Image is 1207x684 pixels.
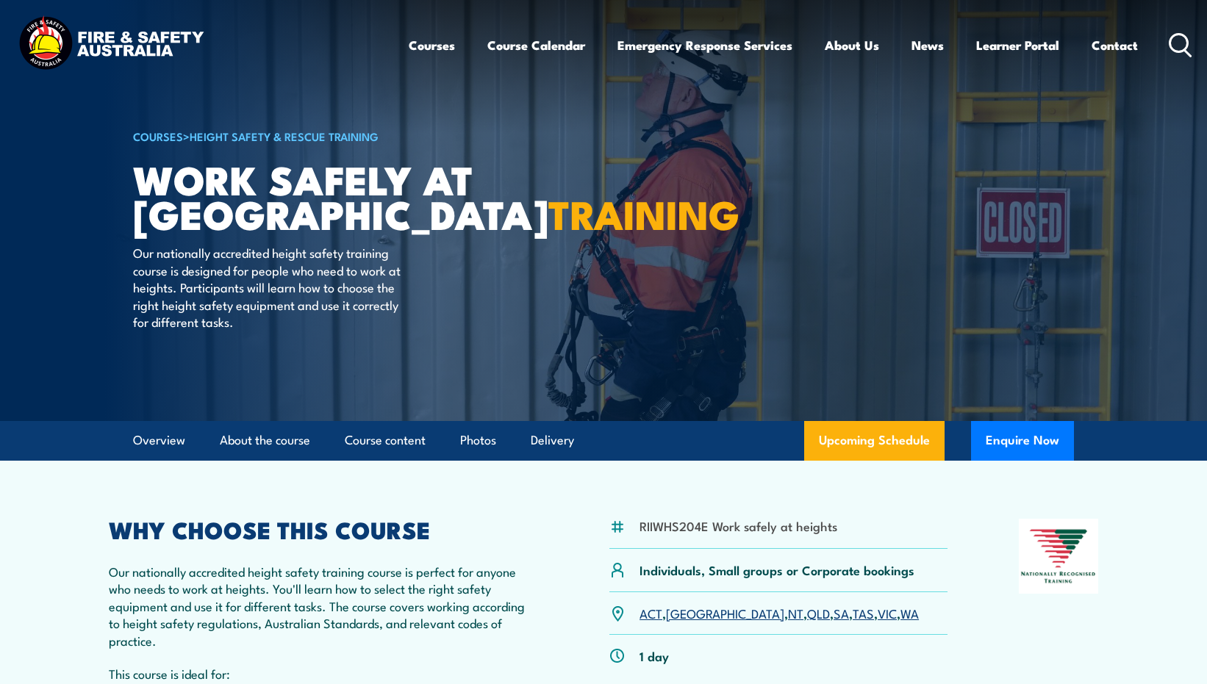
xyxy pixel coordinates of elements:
[825,26,879,65] a: About Us
[345,421,426,460] a: Course content
[133,244,401,330] p: Our nationally accredited height safety training course is designed for people who need to work a...
[548,182,739,243] strong: TRAINING
[133,127,496,145] h6: >
[617,26,792,65] a: Emergency Response Services
[109,665,538,682] p: This course is ideal for:
[531,421,574,460] a: Delivery
[1092,26,1138,65] a: Contact
[640,605,919,622] p: , , , , , , ,
[911,26,944,65] a: News
[133,162,496,230] h1: Work Safely at [GEOGRAPHIC_DATA]
[666,604,784,622] a: [GEOGRAPHIC_DATA]
[900,604,919,622] a: WA
[971,421,1074,461] button: Enquire Now
[190,128,379,144] a: Height Safety & Rescue Training
[640,604,662,622] a: ACT
[409,26,455,65] a: Courses
[640,517,837,534] li: RIIWHS204E Work safely at heights
[133,421,185,460] a: Overview
[853,604,874,622] a: TAS
[804,421,945,461] a: Upcoming Schedule
[640,647,669,664] p: 1 day
[834,604,849,622] a: SA
[788,604,803,622] a: NT
[976,26,1059,65] a: Learner Portal
[133,128,183,144] a: COURSES
[220,421,310,460] a: About the course
[878,604,897,622] a: VIC
[807,604,830,622] a: QLD
[1019,519,1098,594] img: Nationally Recognised Training logo.
[640,561,914,578] p: Individuals, Small groups or Corporate bookings
[109,519,538,539] h2: WHY CHOOSE THIS COURSE
[109,563,538,649] p: Our nationally accredited height safety training course is perfect for anyone who needs to work a...
[487,26,585,65] a: Course Calendar
[460,421,496,460] a: Photos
